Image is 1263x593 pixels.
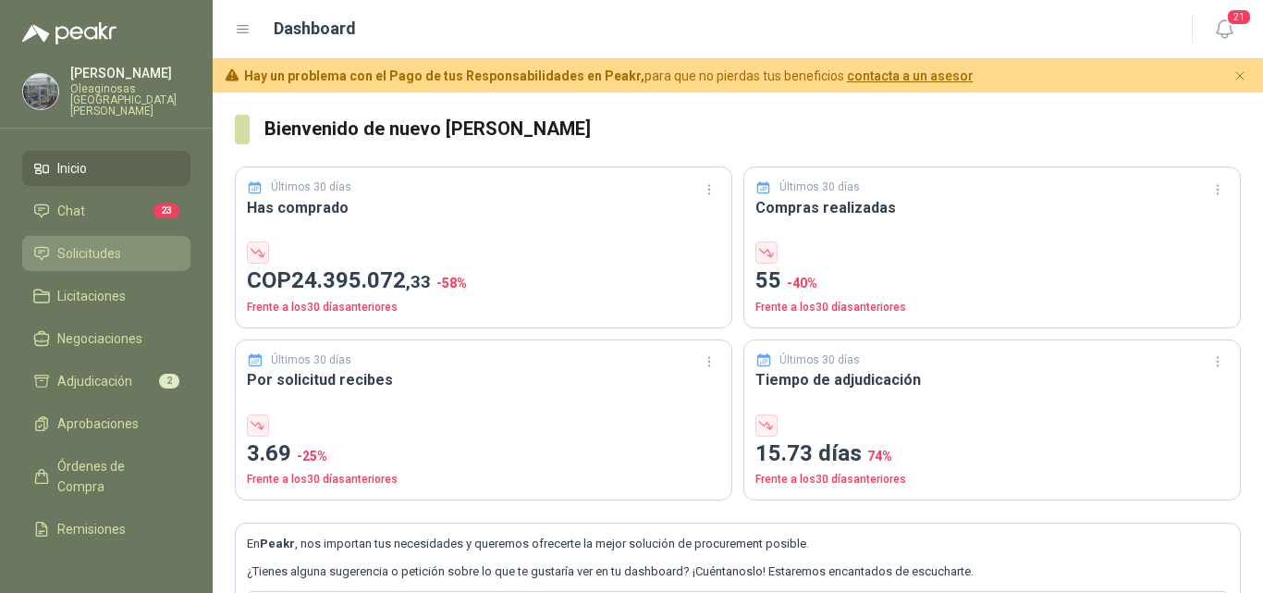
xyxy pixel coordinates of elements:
[22,406,190,441] a: Aprobaciones
[22,236,190,271] a: Solicitudes
[271,352,351,369] p: Últimos 30 días
[271,179,351,196] p: Últimos 30 días
[57,201,85,221] span: Chat
[436,276,467,290] span: -58 %
[779,179,860,196] p: Últimos 30 días
[755,368,1229,391] h3: Tiempo de adjudicación
[70,83,190,117] p: Oleaginosas [GEOGRAPHIC_DATA][PERSON_NAME]
[57,414,139,434] span: Aprobaciones
[57,328,142,349] span: Negociaciones
[1208,13,1241,46] button: 21
[755,437,1229,472] p: 15.73 días
[23,74,58,109] img: Company Logo
[57,519,126,539] span: Remisiones
[22,449,190,504] a: Órdenes de Compra
[260,537,295,550] b: Peakr
[755,471,1229,488] p: Frente a los 30 días anteriores
[755,264,1229,299] p: 55
[274,16,356,42] h1: Dashboard
[247,437,720,472] p: 3.69
[22,193,190,229] a: Chat23
[22,512,190,547] a: Remisiones
[406,271,431,292] span: ,33
[779,352,860,369] p: Últimos 30 días
[247,264,720,299] p: COP
[247,535,1229,553] p: En , nos importan tus necesidades y queremos ofrecerte la mejor solución de procurement posible.
[247,299,720,316] p: Frente a los 30 días anteriores
[22,364,190,399] a: Adjudicación2
[755,299,1229,316] p: Frente a los 30 días anteriores
[1226,8,1252,26] span: 21
[247,368,720,391] h3: Por solicitud recibes
[153,204,179,218] span: 23
[755,196,1229,219] h3: Compras realizadas
[57,371,132,391] span: Adjudicación
[1229,65,1252,88] button: Cerrar
[22,321,190,356] a: Negociaciones
[847,68,974,83] a: contacta a un asesor
[57,158,87,179] span: Inicio
[57,456,173,497] span: Órdenes de Compra
[244,68,644,83] b: Hay un problema con el Pago de tus Responsabilidades en Peakr,
[291,267,431,293] span: 24.395.072
[57,243,121,264] span: Solicitudes
[159,374,179,389] span: 2
[787,276,817,290] span: -40 %
[264,115,1241,143] h3: Bienvenido de nuevo [PERSON_NAME]
[297,449,327,463] span: -25 %
[22,151,190,186] a: Inicio
[247,196,720,219] h3: Has comprado
[57,286,126,306] span: Licitaciones
[70,67,190,80] p: [PERSON_NAME]
[867,449,892,463] span: 74 %
[247,562,1229,581] p: ¿Tienes alguna sugerencia o petición sobre lo que te gustaría ver en tu dashboard? ¡Cuéntanoslo! ...
[244,66,974,86] span: para que no pierdas tus beneficios
[22,22,116,44] img: Logo peakr
[247,471,720,488] p: Frente a los 30 días anteriores
[22,278,190,314] a: Licitaciones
